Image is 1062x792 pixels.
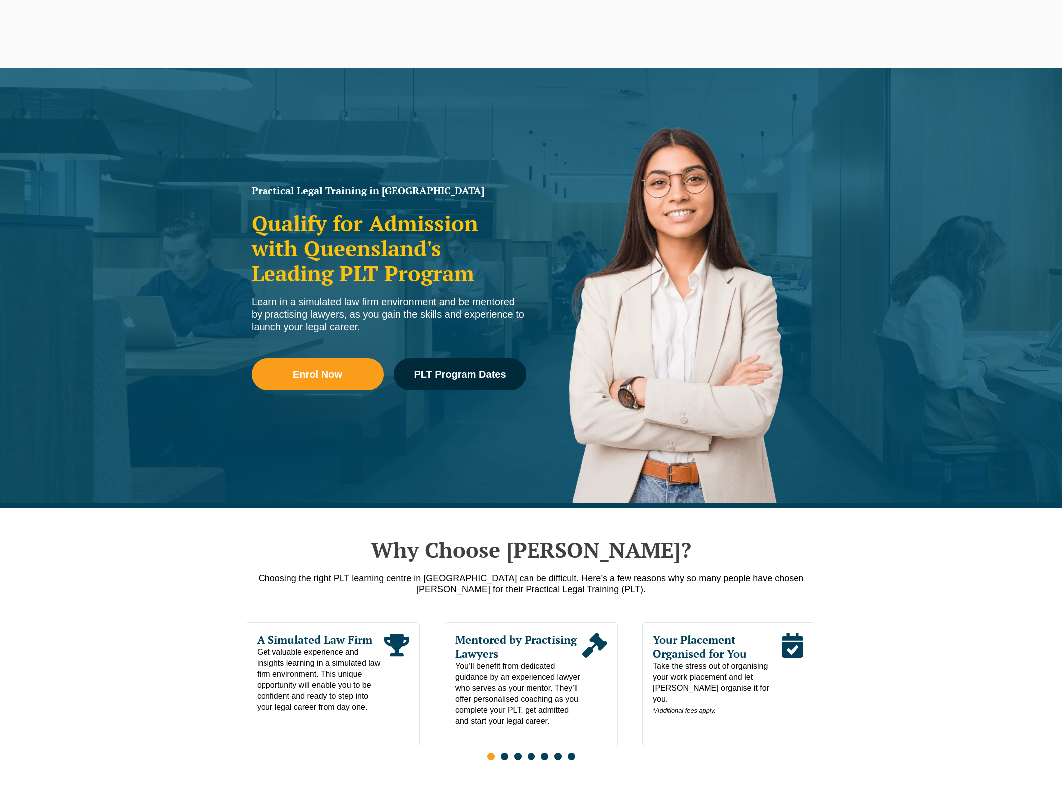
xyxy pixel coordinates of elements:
[514,753,522,760] span: Go to slide 3
[568,753,575,760] span: Go to slide 7
[501,753,508,760] span: Go to slide 2
[247,622,420,746] div: 1 / 7
[384,633,409,713] div: Read More
[455,633,582,661] span: Mentored by Practising Lawyers
[252,186,526,196] h1: Practical Legal Training in [GEOGRAPHIC_DATA]
[257,633,384,647] span: A Simulated Law Firm
[394,358,526,390] a: PLT Program Dates
[487,753,495,760] span: Go to slide 1
[247,622,815,766] div: Slides
[247,537,815,562] h2: Why Choose [PERSON_NAME]?
[528,753,535,760] span: Go to slide 4
[414,369,506,379] span: PLT Program Dates
[252,296,526,333] div: Learn in a simulated law firm environment and be mentored by practising lawyers, as you gain the ...
[780,633,805,716] div: Read More
[541,753,548,760] span: Go to slide 5
[653,707,716,714] em: *Additional fees apply.
[252,211,526,286] h2: Qualify for Admission with Queensland's Leading PLT Program
[554,753,562,760] span: Go to slide 6
[582,633,607,727] div: Read More
[445,622,618,746] div: 2 / 7
[642,622,815,746] div: 3 / 7
[455,661,582,727] span: You’ll benefit from dedicated guidance by an experienced lawyer who serves as your mentor. They’l...
[252,358,384,390] a: Enrol Now
[653,661,780,716] span: Take the stress out of organising your work placement and let [PERSON_NAME] organise it for you.
[653,633,780,661] span: Your Placement Organised for You
[247,573,815,595] p: Choosing the right PLT learning centre in [GEOGRAPHIC_DATA] can be difficult. Here’s a few reason...
[257,647,384,713] span: Get valuable experience and insights learning in a simulated law firm environment. This unique op...
[293,369,342,379] span: Enrol Now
